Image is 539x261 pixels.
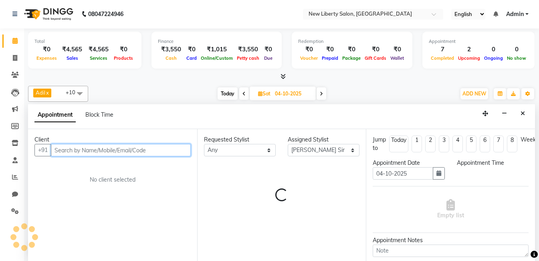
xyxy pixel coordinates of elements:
div: ₹1,015 [199,45,235,54]
div: Requested Stylist [204,136,276,144]
div: 2 [456,45,482,54]
button: Close [517,107,529,120]
li: 5 [466,136,476,152]
span: Adil [36,89,45,96]
span: Voucher [298,55,320,61]
span: Package [340,55,363,61]
span: Completed [429,55,456,61]
div: Finance [158,38,275,45]
img: logo [20,3,75,25]
a: x [45,89,49,96]
span: Ongoing [482,55,505,61]
li: 3 [439,136,449,152]
span: Online/Custom [199,55,235,61]
div: Appointment [429,38,528,45]
span: Prepaid [320,55,340,61]
span: Services [88,55,109,61]
b: 08047224946 [88,3,123,25]
span: Admin [506,10,524,18]
div: ₹3,550 [158,45,184,54]
span: ADD NEW [462,91,486,97]
input: yyyy-mm-dd [373,167,433,180]
span: Appointment [34,108,76,122]
span: Card [184,55,199,61]
li: 2 [425,136,436,152]
div: Appointment Date [373,159,444,167]
div: ₹0 [298,45,320,54]
li: 8 [507,136,517,152]
div: Redemption [298,38,406,45]
div: ₹0 [261,45,275,54]
div: Appointment Time [457,159,529,167]
span: Sales [65,55,80,61]
div: ₹0 [184,45,199,54]
div: ₹0 [112,45,135,54]
span: Block Time [85,111,113,118]
input: 2025-10-04 [273,88,313,100]
span: No show [505,55,528,61]
div: Jump to [373,136,386,152]
span: +10 [66,89,81,95]
div: Appointment Notes [373,236,529,245]
div: No client selected [54,176,172,184]
span: Gift Cards [363,55,388,61]
span: Cash [164,55,179,61]
div: ₹0 [320,45,340,54]
div: ₹0 [340,45,363,54]
input: Search by Name/Mobile/Email/Code [51,144,191,156]
div: ₹4,565 [85,45,112,54]
div: 0 [482,45,505,54]
span: Today [218,87,238,100]
div: 7 [429,45,456,54]
div: Assigned Stylist [288,136,359,144]
span: Empty list [437,199,464,220]
span: Products [112,55,135,61]
div: Weeks [521,136,539,144]
button: +91 [34,144,51,156]
div: ₹3,550 [235,45,261,54]
span: Petty cash [235,55,261,61]
div: ₹0 [363,45,388,54]
li: 1 [412,136,422,152]
div: ₹0 [388,45,406,54]
div: ₹0 [34,45,59,54]
div: Total [34,38,135,45]
span: Due [262,55,275,61]
li: 4 [452,136,463,152]
div: Today [391,136,406,144]
span: Wallet [388,55,406,61]
div: ₹4,565 [59,45,85,54]
li: 7 [493,136,504,152]
span: Upcoming [456,55,482,61]
span: Sat [256,91,273,97]
li: 6 [480,136,490,152]
div: 0 [505,45,528,54]
span: Expenses [34,55,59,61]
button: ADD NEW [460,88,488,99]
div: Client [34,136,191,144]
